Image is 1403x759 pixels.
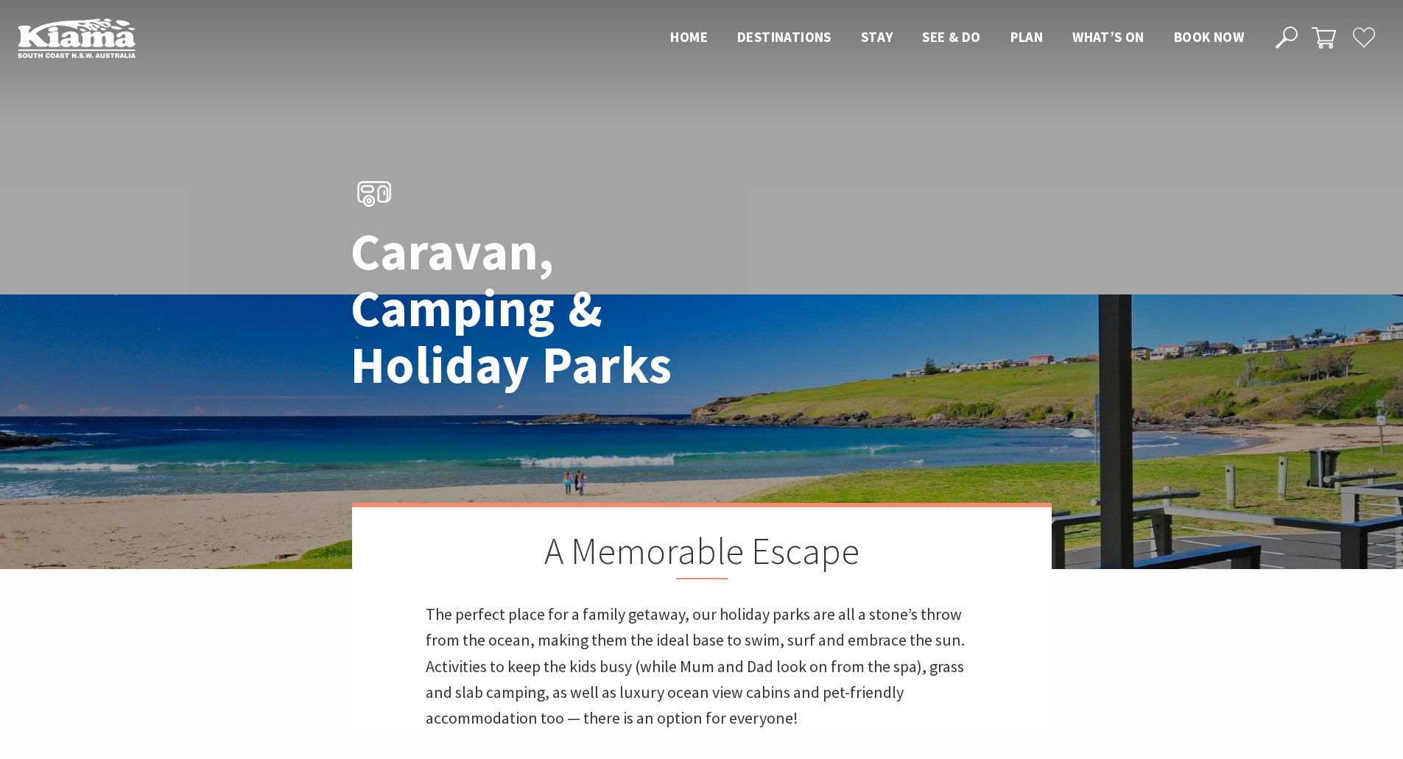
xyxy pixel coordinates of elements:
img: Kiama Logo [18,18,136,58]
span: What’s On [1072,28,1144,46]
span: Plan [1010,28,1044,46]
h1: Caravan, Camping & Holiday Parks [351,223,767,393]
span: Destinations [737,28,831,46]
span: Stay [861,28,893,46]
span: Book now [1174,28,1244,46]
nav: Main Menu [655,26,1259,50]
p: The perfect place for a family getaway, our holiday parks are all a stone’s throw from the ocean,... [426,601,978,731]
span: Home [670,28,708,46]
span: See & Do [922,28,980,46]
h2: A Memorable Escape [426,529,978,579]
